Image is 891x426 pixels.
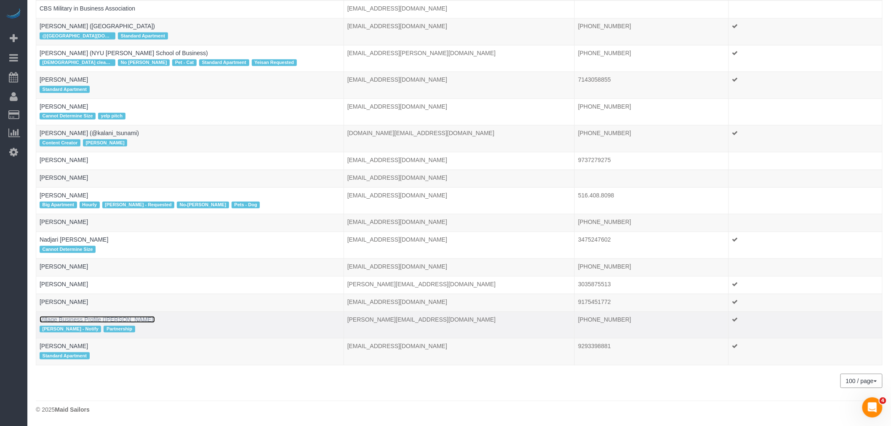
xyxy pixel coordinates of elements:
[728,125,882,152] td: Confirmed
[40,352,90,359] span: Standard Apartment
[40,324,340,335] div: Tags
[36,125,344,152] td: Name
[40,192,88,199] a: [PERSON_NAME]
[880,397,886,404] span: 4
[578,281,611,288] hm-ph: 3035875513
[344,276,574,294] td: Email
[40,306,340,308] div: Tags
[36,19,344,45] td: Name
[199,59,249,66] span: Standard Apartment
[36,170,344,187] td: Name
[344,312,574,338] td: Email
[578,263,631,270] hm-ph: [PHONE_NUMBER]
[575,294,728,312] td: Phone
[5,8,22,20] a: Automaid Logo
[40,111,340,122] div: Tags
[578,23,631,29] hm-ph: [PHONE_NUMBER]
[36,338,344,365] td: Name
[578,316,631,323] hm-ph: [PHONE_NUMBER]
[40,50,208,56] a: [PERSON_NAME] (NYU [PERSON_NAME] School of Business)
[40,139,80,146] span: Content Creator
[36,258,344,276] td: Name
[40,226,340,228] div: Tags
[578,76,611,83] hm-ph: 7143058855
[578,343,611,349] hm-ph: 9293398881
[40,343,88,349] a: [PERSON_NAME]
[728,152,882,170] td: Confirmed
[578,218,631,225] hm-ph: [PHONE_NUMBER]
[578,157,611,163] hm-ph: 9737279275
[575,152,728,170] td: Phone
[36,405,883,414] div: © 2025
[232,202,260,208] span: Pets - Dog
[575,72,728,99] td: Phone
[102,202,174,208] span: [PERSON_NAME] - Requested
[40,298,88,305] a: [PERSON_NAME]
[575,232,728,258] td: Phone
[98,113,125,120] span: yelp pitch
[578,50,631,56] hm-ph: [PHONE_NUMBER]
[344,258,574,276] td: Email
[36,214,344,232] td: Name
[575,125,728,152] td: Phone
[728,72,882,99] td: Confirmed
[40,164,340,166] div: Tags
[578,192,614,199] hm-ph: 516.408.8098
[728,232,882,258] td: Confirmed
[728,338,882,365] td: Confirmed
[36,294,344,312] td: Name
[36,276,344,294] td: Name
[575,45,728,72] td: Phone
[728,187,882,214] td: Confirmed
[40,316,155,323] a: Village Business Profile ([PERSON_NAME])
[40,236,108,243] a: Nadjari [PERSON_NAME]
[344,214,574,232] td: Email
[575,19,728,45] td: Phone
[841,374,883,388] nav: Pagination navigation
[36,1,344,19] td: Name
[40,13,340,15] div: Tags
[40,76,88,83] a: [PERSON_NAME]
[40,130,139,136] a: [PERSON_NAME] (@kalani_tsunami)
[575,170,728,187] td: Phone
[40,23,155,29] a: [PERSON_NAME] ([GEOGRAPHIC_DATA])
[840,374,883,388] button: 100 / page
[575,276,728,294] td: Phone
[728,170,882,187] td: Confirmed
[575,214,728,232] td: Phone
[40,263,88,270] a: [PERSON_NAME]
[344,232,574,258] td: Email
[36,99,344,125] td: Name
[118,32,168,39] span: Standard Apartment
[40,202,77,208] span: Big Apartment
[728,294,882,312] td: Confirmed
[40,218,88,225] a: [PERSON_NAME]
[36,312,344,338] td: Name
[575,187,728,214] td: Phone
[578,103,631,110] hm-ph: [PHONE_NUMBER]
[344,99,574,125] td: Email
[40,5,135,12] a: CBS Military in Business Association
[40,246,96,253] span: Cannot Determine Size
[40,288,340,290] div: Tags
[40,174,88,181] a: [PERSON_NAME]
[40,182,340,184] div: Tags
[80,202,100,208] span: Hourly
[40,326,101,333] span: [PERSON_NAME] - Notify
[40,281,88,288] a: [PERSON_NAME]
[40,57,340,68] div: Tags
[578,236,611,243] hm-ph: 3475247602
[55,406,89,413] strong: Maid Sailors
[728,1,882,19] td: Confirmed
[40,30,340,41] div: Tags
[575,338,728,365] td: Phone
[344,338,574,365] td: Email
[344,294,574,312] td: Email
[40,244,340,255] div: Tags
[252,59,297,66] span: Yeisan Requested
[728,45,882,72] td: Confirmed
[344,72,574,99] td: Email
[40,350,340,361] div: Tags
[578,298,611,305] hm-ph: 9175451772
[118,59,170,66] span: No [PERSON_NAME]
